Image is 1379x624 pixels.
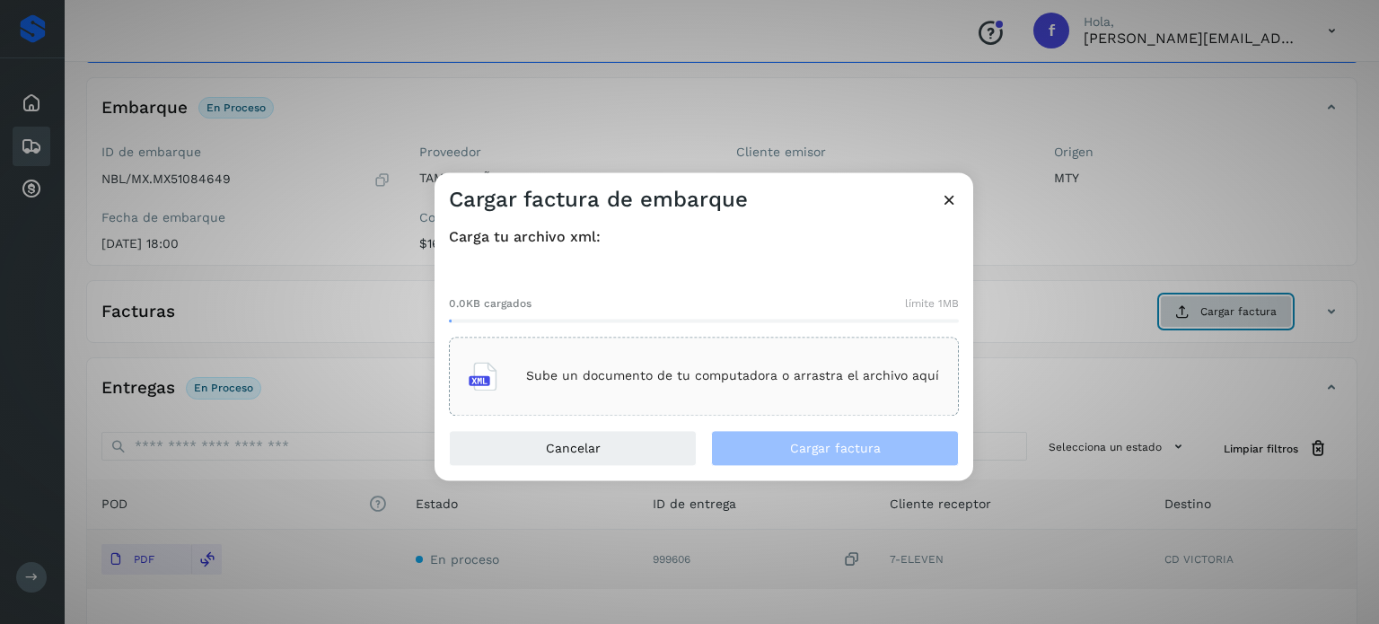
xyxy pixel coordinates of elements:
button: Cancelar [449,430,697,466]
span: 0.0KB cargados [449,295,531,312]
h3: Cargar factura de embarque [449,187,748,213]
button: Cargar factura [711,430,959,466]
h4: Carga tu archivo xml: [449,228,959,245]
span: Cargar factura [790,442,881,454]
span: Cancelar [546,442,601,454]
span: límite 1MB [905,295,959,312]
p: Sube un documento de tu computadora o arrastra el archivo aquí [526,369,939,384]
